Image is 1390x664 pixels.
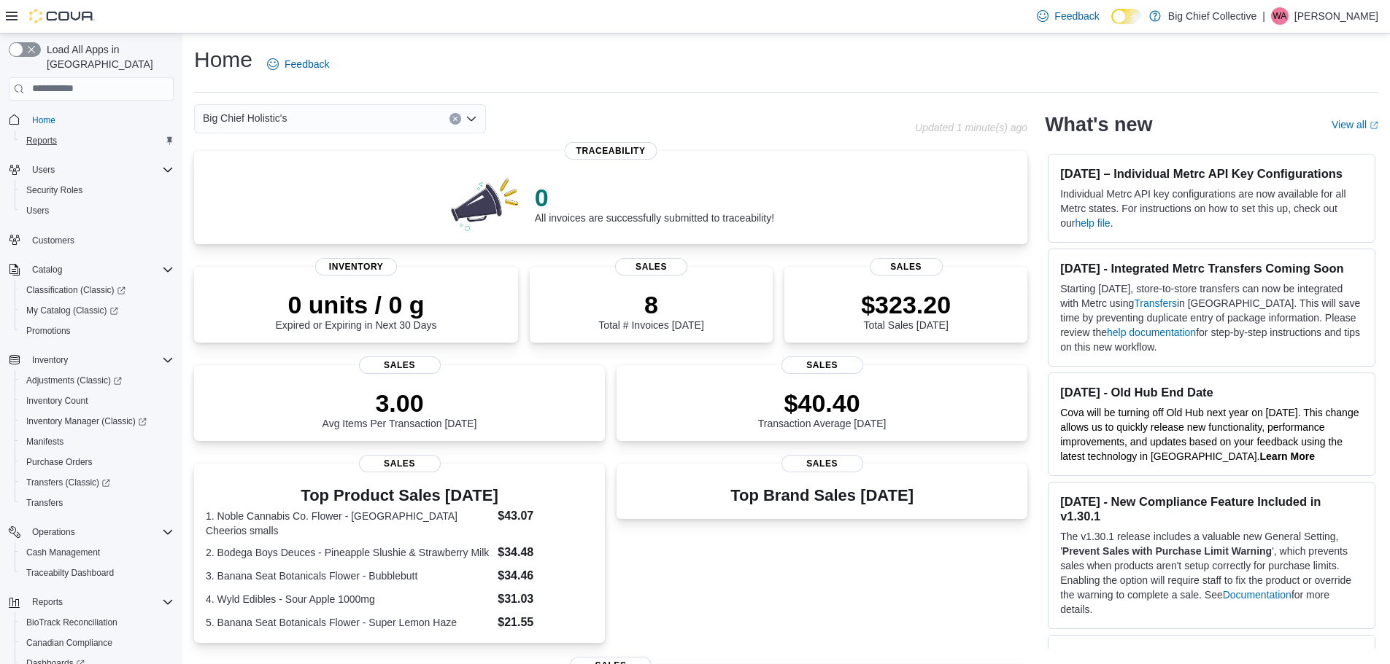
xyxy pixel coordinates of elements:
[26,111,174,129] span: Home
[15,280,179,300] a: Classification (Classic)
[26,547,100,558] span: Cash Management
[26,261,174,278] span: Catalog
[1134,297,1177,309] a: Transfers
[1370,121,1378,130] svg: External link
[206,615,492,630] dt: 5. Banana Seat Botanicals Flower - Super Lemon Haze
[1054,9,1099,23] span: Feedback
[26,617,117,628] span: BioTrack Reconciliation
[20,372,174,389] span: Adjustments (Classic)
[1223,589,1291,601] a: Documentation
[781,455,863,472] span: Sales
[32,596,63,608] span: Reports
[26,135,57,147] span: Reports
[26,184,82,196] span: Security Roles
[15,411,179,431] a: Inventory Manager (Classic)
[26,232,80,249] a: Customers
[15,542,179,563] button: Cash Management
[26,436,63,448] span: Manifests
[615,258,688,276] span: Sales
[285,57,329,71] span: Feedback
[1060,529,1363,617] p: The v1.30.1 release includes a valuable new General Setting, ' ', which prevents sales when produ...
[20,474,174,491] span: Transfers (Classic)
[26,637,112,649] span: Canadian Compliance
[15,612,179,633] button: BioTrack Reconciliation
[498,614,593,631] dd: $21.55
[861,290,951,331] div: Total Sales [DATE]
[26,161,174,179] span: Users
[20,564,174,582] span: Traceabilty Dashboard
[26,415,147,427] span: Inventory Manager (Classic)
[20,302,124,319] a: My Catalog (Classic)
[26,395,88,407] span: Inventory Count
[20,132,174,149] span: Reports
[206,487,593,504] h3: Top Product Sales [DATE]
[498,507,593,525] dd: $43.07
[1260,450,1315,462] strong: Learn More
[1271,7,1289,25] div: Wilson Allen
[1111,24,1112,25] span: Dark Mode
[20,564,120,582] a: Traceabilty Dashboard
[20,474,116,491] a: Transfers (Classic)
[323,388,477,418] p: 3.00
[26,261,68,278] button: Catalog
[1060,166,1363,181] h3: [DATE] – Individual Metrc API Key Configurations
[32,264,62,276] span: Catalog
[449,113,461,125] button: Clear input
[261,50,335,79] a: Feedback
[15,493,179,513] button: Transfers
[1168,7,1256,25] p: Big Chief Collective
[26,477,110,488] span: Transfers (Classic)
[32,235,74,246] span: Customers
[20,413,152,430] a: Inventory Manager (Classic)
[20,392,174,410] span: Inventory Count
[598,290,703,331] div: Total # Invoices [DATE]
[15,452,179,472] button: Purchase Orders
[535,183,774,224] div: All invoices are successfully submitted to traceability!
[15,321,179,341] button: Promotions
[20,494,69,512] a: Transfers
[1062,545,1272,557] strong: Prevent Sales with Purchase Limit Warning
[1045,113,1152,136] h2: What's new
[915,122,1027,133] p: Updated 1 minute(s) ago
[203,109,287,127] span: Big Chief Holistic's
[1060,281,1363,354] p: Starting [DATE], store-to-store transfers can now be integrated with Metrc using in [GEOGRAPHIC_D...
[498,544,593,561] dd: $34.48
[20,413,174,430] span: Inventory Manager (Classic)
[32,114,55,126] span: Home
[206,545,492,560] dt: 2. Bodega Boys Deuces - Pineapple Slushie & Strawberry Milk
[1111,9,1142,24] input: Dark Mode
[20,281,131,299] a: Classification (Classic)
[20,281,174,299] span: Classification (Classic)
[15,563,179,583] button: Traceabilty Dashboard
[26,497,63,509] span: Transfers
[323,388,477,429] div: Avg Items Per Transaction [DATE]
[15,300,179,321] a: My Catalog (Classic)
[26,523,81,541] button: Operations
[194,45,252,74] h1: Home
[781,356,863,374] span: Sales
[15,200,179,221] button: Users
[20,433,174,450] span: Manifests
[26,593,174,611] span: Reports
[20,322,174,340] span: Promotions
[861,290,951,319] p: $323.20
[206,569,492,583] dt: 3. Banana Seat Botanicals Flower - Bubblebutt
[26,351,74,369] button: Inventory
[1107,327,1196,338] a: help documentation
[1075,217,1110,229] a: help file
[15,370,179,391] a: Adjustments (Classic)
[20,453,99,471] a: Purchase Orders
[276,290,437,319] p: 0 units / 0 g
[3,109,179,130] button: Home
[20,181,174,199] span: Security Roles
[32,164,55,176] span: Users
[206,592,492,606] dt: 4. Wyld Edibles - Sour Apple 1000mg
[20,614,123,631] a: BioTrack Reconciliation
[1294,7,1378,25] p: [PERSON_NAME]
[498,590,593,608] dd: $31.03
[3,259,179,280] button: Catalog
[758,388,887,418] p: $40.40
[26,567,114,579] span: Traceabilty Dashboard
[730,487,914,504] h3: Top Brand Sales [DATE]
[32,526,75,538] span: Operations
